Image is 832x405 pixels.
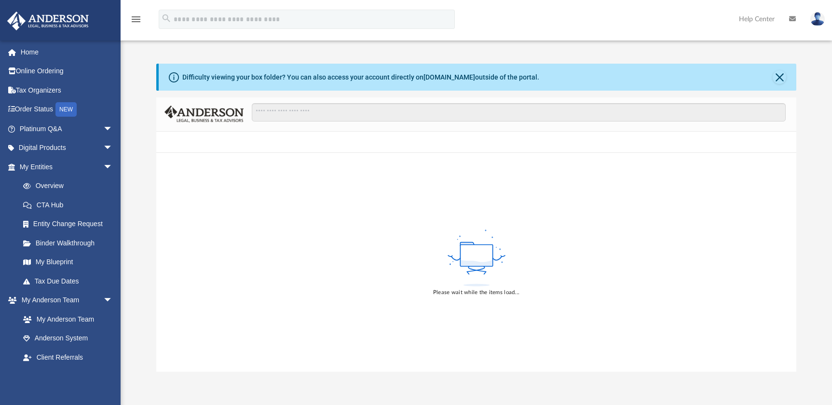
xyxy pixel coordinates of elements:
img: User Pic [810,12,825,26]
a: Entity Change Request [14,215,127,234]
a: My Documentsarrow_drop_down [7,367,123,386]
a: Online Ordering [7,62,127,81]
a: Order StatusNEW [7,100,127,120]
a: [DOMAIN_NAME] [423,73,475,81]
span: arrow_drop_down [103,157,123,177]
a: Platinum Q&Aarrow_drop_down [7,119,127,138]
span: arrow_drop_down [103,138,123,158]
div: Please wait while the items load... [433,288,519,297]
a: Binder Walkthrough [14,233,127,253]
div: Difficulty viewing your box folder? You can also access your account directly on outside of the p... [182,72,539,82]
span: arrow_drop_down [103,367,123,387]
a: Tax Organizers [7,81,127,100]
input: Search files and folders [252,103,786,121]
a: Overview [14,176,127,196]
a: Tax Due Dates [14,271,127,291]
a: My Anderson Teamarrow_drop_down [7,291,123,310]
span: arrow_drop_down [103,291,123,310]
a: Home [7,42,127,62]
i: search [161,13,172,24]
a: My Anderson Team [14,310,118,329]
i: menu [130,13,142,25]
span: arrow_drop_down [103,119,123,139]
a: Client Referrals [14,348,123,367]
a: CTA Hub [14,195,127,215]
a: My Entitiesarrow_drop_down [7,157,127,176]
a: Anderson System [14,329,123,348]
img: Anderson Advisors Platinum Portal [4,12,92,30]
div: NEW [55,102,77,117]
a: menu [130,18,142,25]
a: Digital Productsarrow_drop_down [7,138,127,158]
button: Close [773,70,786,84]
a: My Blueprint [14,253,123,272]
